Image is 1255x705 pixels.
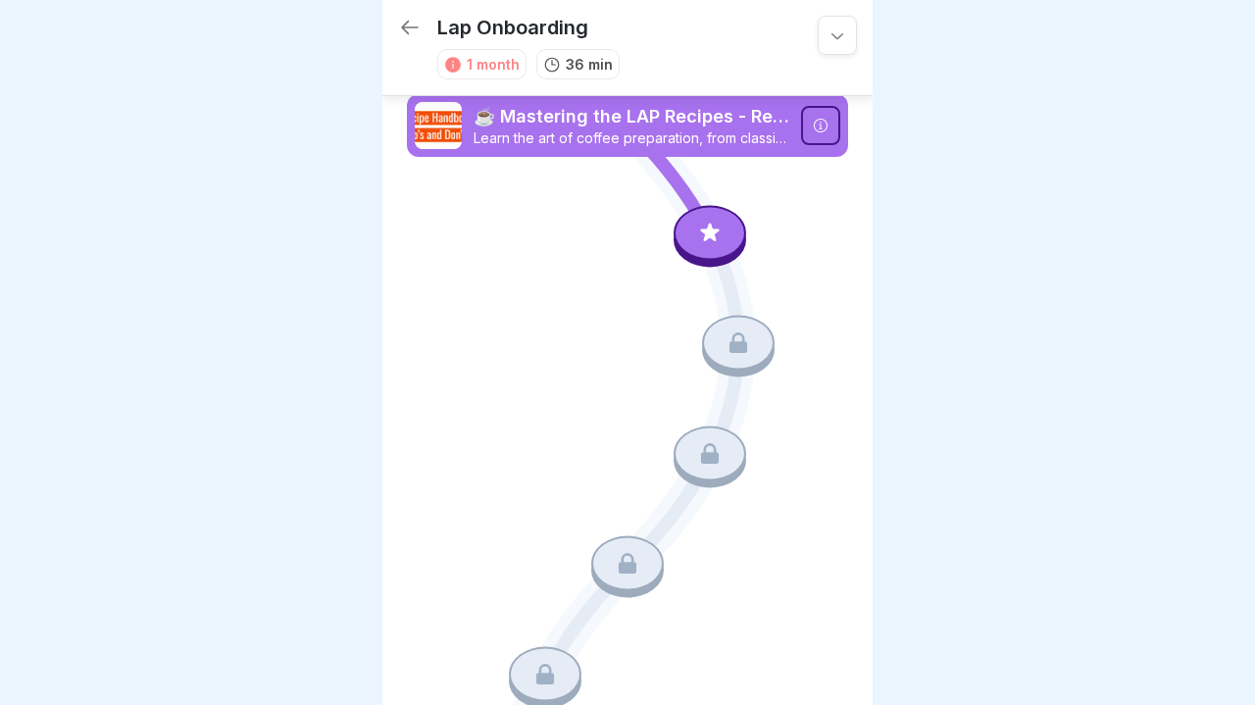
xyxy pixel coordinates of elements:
[467,54,520,75] div: 1 month
[474,129,789,147] p: Learn the art of coffee preparation, from classic recipes to signature drinks. Master latte art, ...
[415,102,462,149] img: mybhhgjp8lky8t0zqxkj1o55.png
[566,54,613,75] p: 36 min
[474,104,789,129] p: ☕ Mastering the LAP Recipes - Recipe Handbook
[437,16,588,39] p: Lap Onboarding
